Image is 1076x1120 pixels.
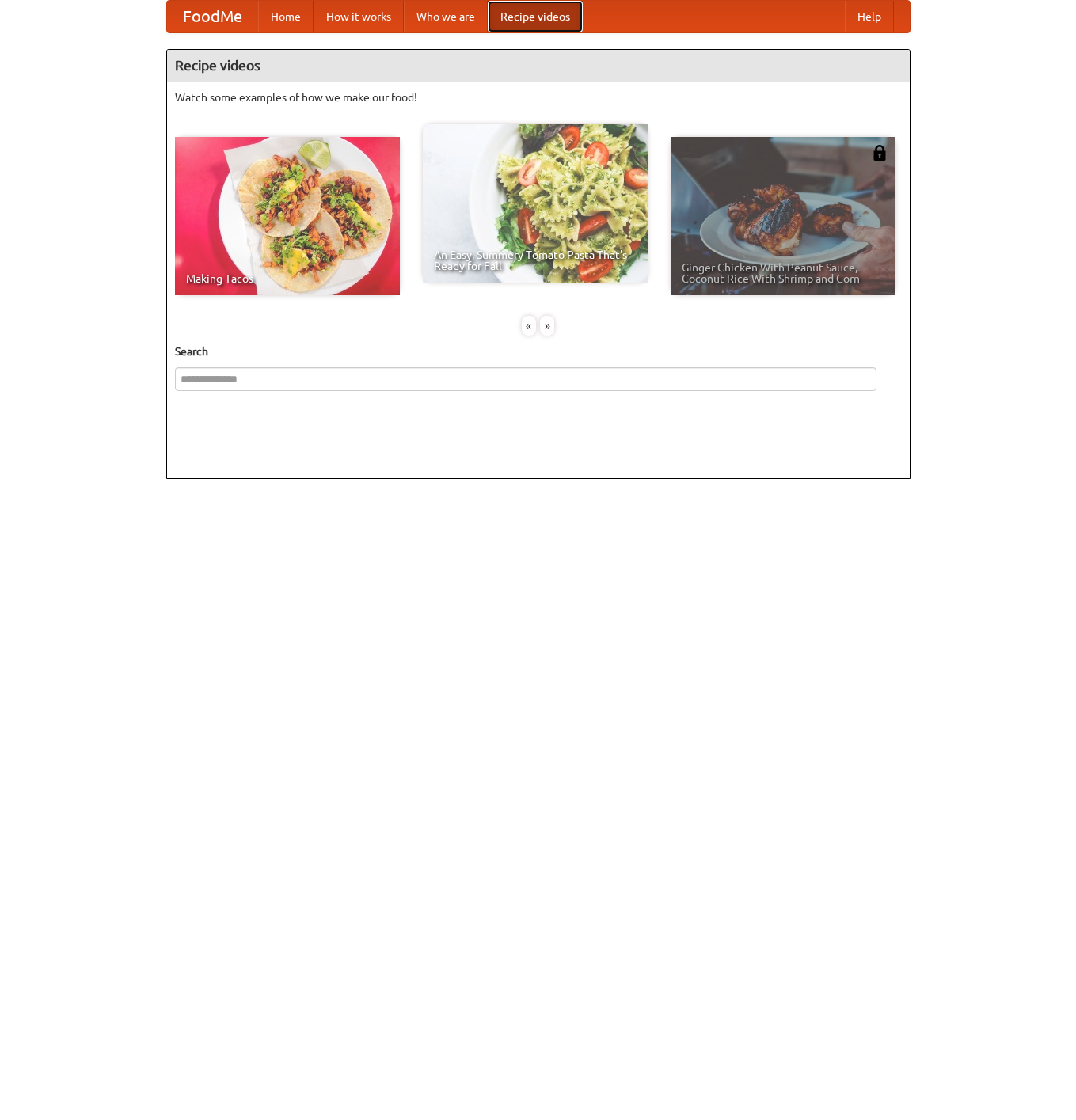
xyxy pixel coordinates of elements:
a: How it works [314,1,404,32]
a: Making Tacos [175,137,400,295]
a: An Easy, Summery Tomato Pasta That's Ready for Fall [423,124,648,283]
div: « [522,316,536,336]
img: 483408.png [872,145,888,161]
div: » [540,316,554,336]
span: Making Tacos [186,273,389,284]
a: Home [258,1,314,32]
a: Who we are [404,1,488,32]
p: Watch some examples of how we make our food! [175,89,902,105]
a: Recipe videos [488,1,583,32]
span: An Easy, Summery Tomato Pasta That's Ready for Fall [434,249,637,271]
h5: Search [175,344,902,359]
h4: Recipe videos [167,50,910,82]
a: FoodMe [167,1,258,32]
a: Help [845,1,894,32]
